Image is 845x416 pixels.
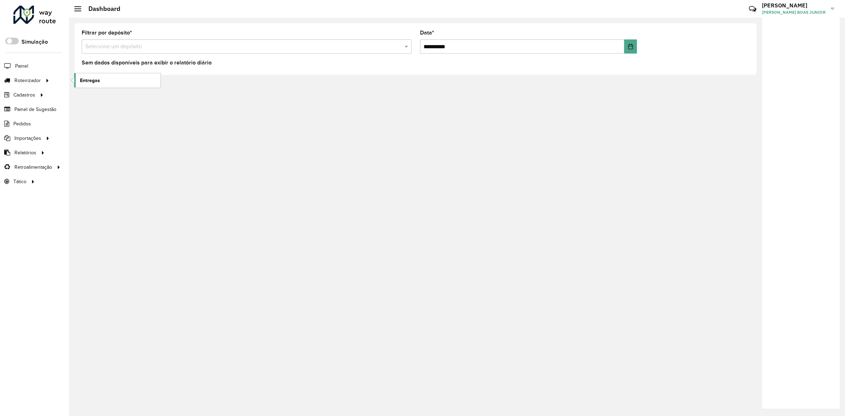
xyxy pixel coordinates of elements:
[14,106,56,113] span: Painel de Sugestão
[762,2,826,9] h3: [PERSON_NAME]
[13,178,26,185] span: Tático
[15,62,28,70] span: Painel
[82,29,132,37] label: Filtrar por depósito
[624,39,637,54] button: Choose Date
[14,149,36,156] span: Relatórios
[13,91,35,99] span: Cadastros
[81,5,120,13] h2: Dashboard
[762,9,826,15] span: [PERSON_NAME] BOAS JUNIOR
[14,77,41,84] span: Roteirizador
[420,29,434,37] label: Data
[13,120,31,128] span: Pedidos
[82,58,212,67] label: Sem dados disponíveis para exibir o relatório diário
[745,1,760,17] a: Contato Rápido
[14,163,52,171] span: Retroalimentação
[21,38,48,46] label: Simulação
[74,73,161,87] a: Entregas
[80,77,100,84] span: Entregas
[14,135,41,142] span: Importações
